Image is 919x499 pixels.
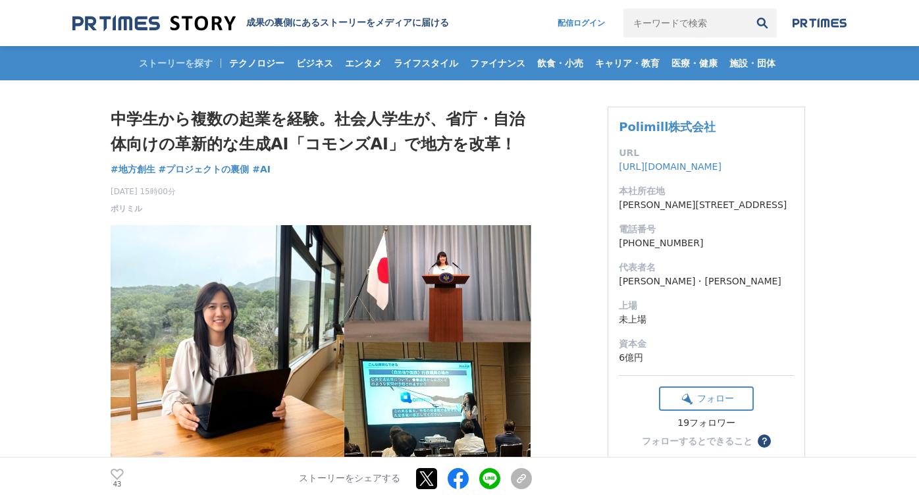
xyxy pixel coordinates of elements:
a: キャリア・教育 [590,46,665,80]
img: thumbnail_d415ed00-91c9-11ef-a821-fb01d8494201.png [111,225,532,457]
dd: [PERSON_NAME]・[PERSON_NAME] [619,275,794,288]
dt: 資本金 [619,337,794,351]
a: ファイナンス [465,46,531,80]
p: 43 [111,481,124,488]
a: テクノロジー [224,46,290,80]
dd: 6億円 [619,351,794,365]
a: ビジネス [291,46,338,80]
div: フォローするとできること [642,436,752,446]
dt: 上場 [619,299,794,313]
a: ポリミル [111,203,142,215]
span: [DATE] 15時00分 [111,186,176,197]
a: 成果の裏側にあるストーリーをメディアに届ける 成果の裏側にあるストーリーをメディアに届ける [72,14,449,32]
span: エンタメ [340,57,387,69]
span: #プロジェクトの裏側 [159,163,249,175]
dt: URL [619,146,794,160]
dd: [PHONE_NUMBER] [619,236,794,250]
dt: 電話番号 [619,223,794,236]
p: ストーリーをシェアする [299,473,400,485]
span: ファイナンス [465,57,531,69]
a: エンタメ [340,46,387,80]
span: キャリア・教育 [590,57,665,69]
a: #地方創生 [111,163,155,176]
a: 配信ログイン [544,9,618,38]
dt: 本社所在地 [619,184,794,198]
dd: 未上場 [619,313,794,327]
span: 施設・団体 [724,57,781,69]
span: ？ [760,436,769,446]
dd: [PERSON_NAME][STREET_ADDRESS] [619,198,794,212]
span: ライフスタイル [388,57,463,69]
img: 成果の裏側にあるストーリーをメディアに届ける [72,14,236,32]
h2: 成果の裏側にあるストーリーをメディアに届ける [246,17,449,29]
span: ビジネス [291,57,338,69]
span: #地方創生 [111,163,155,175]
span: 医療・健康 [666,57,723,69]
a: [URL][DOMAIN_NAME] [619,161,722,172]
a: ライフスタイル [388,46,463,80]
input: キーワードで検索 [623,9,748,38]
a: Polimill株式会社 [619,120,716,134]
a: 医療・健康 [666,46,723,80]
a: #プロジェクトの裏側 [159,163,249,176]
a: 施設・団体 [724,46,781,80]
span: #AI [252,163,271,175]
a: 飲食・小売 [532,46,589,80]
dt: 代表者名 [619,261,794,275]
span: テクノロジー [224,57,290,69]
span: 飲食・小売 [532,57,589,69]
img: prtimes [793,18,847,28]
h1: 中学生から複数の起業を経験。社会人学生が、省庁・自治体向けの革新的な生成AI「コモンズAI」で地方を改革！ [111,107,532,157]
a: #AI [252,163,271,176]
div: 19フォロワー [659,417,754,429]
button: 検索 [748,9,777,38]
button: フォロー [659,386,754,411]
button: ？ [758,434,771,448]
